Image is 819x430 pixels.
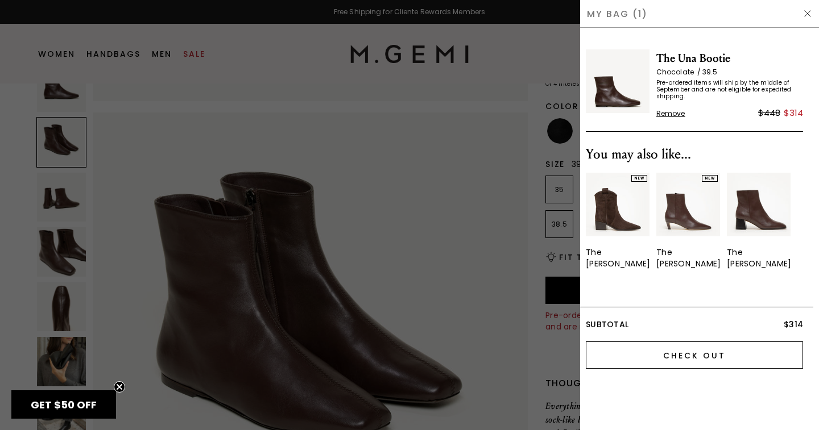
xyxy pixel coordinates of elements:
span: GET $50 OFF [31,398,97,412]
a: NEWThe [PERSON_NAME] [586,173,650,269]
img: Hide Drawer [803,9,812,18]
div: NEW [631,175,647,182]
div: 3 / 3 [727,173,791,269]
span: Subtotal [586,319,628,330]
div: The [PERSON_NAME] [727,247,791,269]
button: Close teaser [114,381,125,393]
div: NEW [702,175,718,182]
img: 7255466442811_01_Main_New_TheRitaBasso_Ebony_Suede_290x387_crop_center.jpg [586,173,650,236]
div: 1 / 3 [586,173,650,269]
span: The Una Bootie [656,49,803,68]
div: GET $50 OFFClose teaser [11,390,116,419]
img: 7245159137339_01_Main_New_TheCristina_Chocolate_Nappa_290x387_crop_center.jpg [727,173,791,236]
div: $314 [784,106,803,120]
img: 7257538920507_01_Main_New_TheDelfina_Chocolate_Nappa_290x387_crop_center.jpg [656,173,720,236]
input: Check Out [586,341,803,369]
span: Pre-ordered items will ship by the middle of September and are not eligible for expedited shipping. [656,80,803,100]
div: You may also like... [586,145,803,164]
a: NEWThe [PERSON_NAME] [656,173,720,269]
span: Chocolate [656,67,702,77]
span: $314 [784,319,803,330]
div: $448 [758,106,780,120]
a: The [PERSON_NAME] [727,173,791,269]
span: Remove [656,109,685,118]
div: The [PERSON_NAME] [656,247,721,269]
div: 2 / 3 [656,173,720,269]
img: The Una Bootie [586,49,650,113]
span: 39.5 [702,67,717,77]
div: The [PERSON_NAME] [586,247,650,269]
